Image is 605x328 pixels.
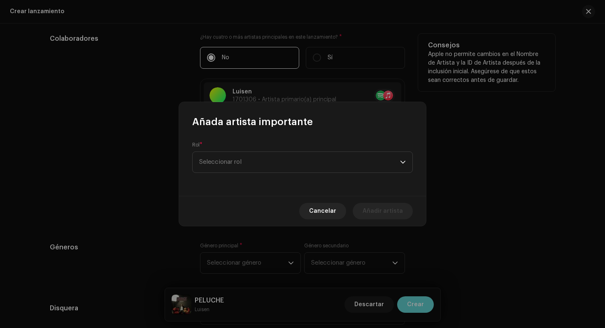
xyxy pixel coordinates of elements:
[400,152,406,172] div: dropdown trigger
[199,152,400,172] span: Seleccionar rol
[309,203,336,219] span: Cancelar
[353,203,413,219] button: Añadir artista
[299,203,346,219] button: Cancelar
[363,203,403,219] span: Añadir artista
[192,142,202,148] label: Rol
[192,115,313,128] span: Añada artista importante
